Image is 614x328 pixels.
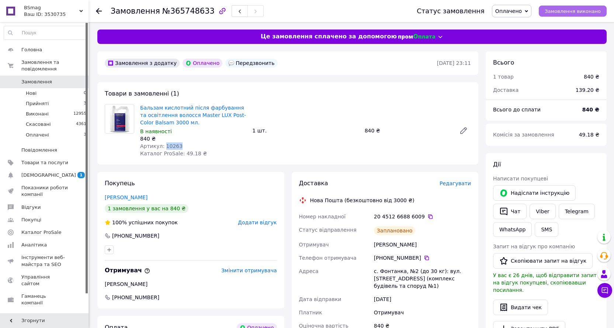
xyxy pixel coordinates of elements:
span: Номер накладної [299,214,346,220]
b: 840 ₴ [582,107,599,113]
div: 20 4512 6688 6009 [374,213,471,220]
span: Редагувати [440,180,471,186]
div: Отримувач [372,306,472,319]
span: Оплачені [26,132,49,138]
span: Додати відгук [238,220,277,225]
span: Управління сайтом [21,274,68,287]
span: У вас є 26 днів, щоб відправити запит на відгук покупцеві, скопіювавши посилання. [493,272,597,293]
span: Замовлення та повідомлення [21,59,89,72]
span: Виконані [26,111,49,117]
span: Гаманець компанії [21,293,68,306]
span: В наявності [140,128,172,134]
span: Аналітика [21,242,47,248]
span: Відгуки [21,204,41,211]
span: 3 [84,100,86,107]
span: BSmag [24,4,79,11]
span: Доставка [299,180,328,187]
div: 1 замовлення у вас на 840 ₴ [105,204,188,213]
button: Чат з покупцем [597,283,612,298]
span: Прийняті [26,100,49,107]
span: 0 [84,90,86,97]
input: Пошук [4,26,87,39]
span: Дії [493,161,501,168]
span: Замовлення [21,79,52,85]
div: [PERSON_NAME] [105,280,277,288]
span: Замовлення виконано [545,8,601,14]
span: Статус відправлення [299,227,357,233]
div: 840 ₴ [140,135,246,142]
span: Отримувач [299,242,329,248]
span: Дата відправки [299,296,341,302]
span: Телефон отримувача [299,255,357,261]
span: Отримувач [105,267,150,274]
div: [PERSON_NAME] [372,238,472,251]
div: успішних покупок [105,219,178,226]
div: [PHONE_NUMBER] [111,232,160,239]
div: [PHONE_NUMBER] [374,254,471,262]
span: Адреса [299,268,319,274]
span: Маркет [21,313,40,319]
span: 3 [84,132,86,138]
span: Платник [299,310,322,315]
span: 1 товар [493,74,514,80]
div: [DATE] [372,293,472,306]
span: Артикул: 10263 [140,143,183,149]
span: Повідомлення [21,147,57,153]
a: [PERSON_NAME] [105,194,148,200]
a: Telegram [559,204,595,219]
div: Нова Пошта (безкоштовно від 3000 ₴) [308,197,416,204]
div: Замовлення з додатку [105,59,180,68]
div: 1 шт. [249,125,361,136]
span: 4361 [76,121,86,128]
img: :speech_balloon: [228,60,234,66]
span: Каталог ProSale: 49.18 ₴ [140,151,207,156]
div: Статус замовлення [417,7,485,15]
span: Нові [26,90,37,97]
span: Каталог ProSale [21,229,61,236]
span: Доставка [493,87,518,93]
button: Замовлення виконано [539,6,607,17]
span: 12955 [73,111,86,117]
span: [PHONE_NUMBER] [111,294,160,301]
time: [DATE] 23:11 [437,60,471,66]
span: Це замовлення сплачено за допомогою [261,32,397,41]
a: Viber [530,204,555,219]
span: 49.18 ₴ [579,132,599,138]
span: Замовлення [111,7,160,15]
div: 139.20 ₴ [571,82,604,98]
button: Надіслати інструкцію [493,185,576,201]
span: Покупці [21,217,41,223]
span: 1 [77,172,85,178]
span: Всього до сплати [493,107,541,113]
span: Написати покупцеві [493,176,548,182]
div: с. Фонтанка, №2 (до 30 кг): вул. [STREET_ADDRESS] (комплекс будівель та споруд №1) [372,265,472,293]
span: Товари в замовленні (1) [105,90,179,97]
span: Комісія за замовлення [493,132,554,138]
a: WhatsApp [493,222,532,237]
div: Заплановано [374,226,416,235]
button: Чат [493,204,527,219]
button: SMS [535,222,558,237]
div: Оплачено [183,59,222,68]
span: Інструменти веб-майстра та SEO [21,254,68,267]
span: Оплачено [495,8,522,14]
a: Бальзам кислотний пiсля фарбування та освiтлення волосся Master LUX Post-Color Balsam 3000 мл. [140,105,246,125]
span: №365748633 [162,7,215,15]
span: Змінити отримувача [221,267,277,273]
button: Скопіювати запит на відгук [493,253,593,269]
span: Товари та послуги [21,159,68,166]
div: 840 ₴ [584,73,599,80]
div: 840 ₴ [362,125,453,136]
span: Покупець [105,180,135,187]
span: Запит на відгук про компанію [493,244,575,249]
a: Редагувати [456,123,471,138]
span: [DEMOGRAPHIC_DATA] [21,172,76,179]
div: Ваш ID: 3530735 [24,11,89,18]
span: Всього [493,59,514,66]
img: Бальзам кислотний пiсля фарбування та освiтлення волосся Master LUX Post-Color Balsam 3000 мл. [105,104,134,133]
span: Скасовані [26,121,51,128]
span: Головна [21,46,42,53]
button: Видати чек [493,300,548,315]
div: Повернутися назад [96,7,102,15]
div: Передзвонить [225,59,277,68]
